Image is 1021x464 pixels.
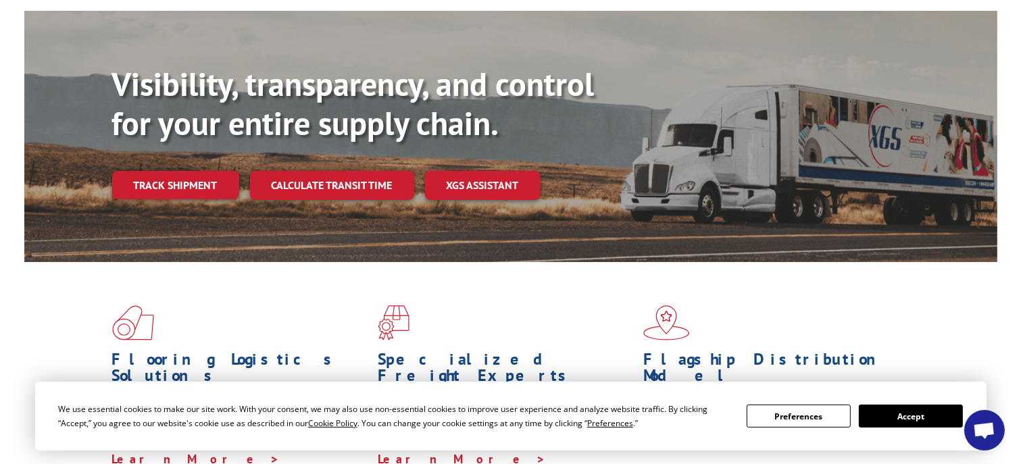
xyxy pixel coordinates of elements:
[425,171,541,200] a: XGS ASSISTANT
[859,405,963,428] button: Accept
[112,351,368,390] h1: Flooring Logistics Solutions
[58,402,730,430] div: We use essential cookies to make our site work. With your consent, we may also use non-essential ...
[308,417,357,429] span: Cookie Policy
[112,305,154,340] img: xgs-icon-total-supply-chain-intelligence-red
[643,351,899,390] h1: Flagship Distribution Model
[112,171,239,199] a: Track shipment
[747,405,851,428] button: Preferences
[250,171,414,200] a: Calculate transit time
[378,305,409,340] img: xgs-icon-focused-on-flooring-red
[35,382,987,450] div: Cookie Consent Prompt
[964,410,1005,450] div: Open chat
[643,305,690,340] img: xgs-icon-flagship-distribution-model-red
[378,351,633,390] h1: Specialized Freight Experts
[587,417,633,429] span: Preferences
[112,63,595,144] b: Visibility, transparency, and control for your entire supply chain.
